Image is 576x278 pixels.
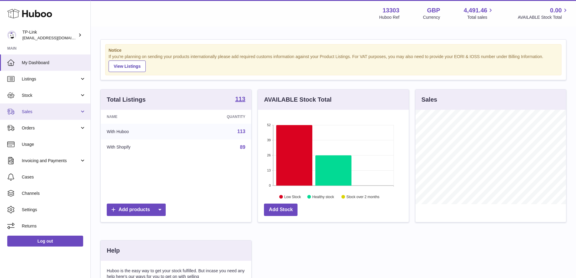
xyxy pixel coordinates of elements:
span: Orders [22,125,80,131]
strong: Notice [109,47,558,53]
span: 4,491.46 [464,6,487,15]
strong: 13303 [382,6,399,15]
text: 39 [267,138,271,142]
span: Stock [22,93,80,98]
a: 113 [235,96,245,103]
th: Quantity [182,110,252,124]
div: If you're planning on sending your products internationally please add required customs informati... [109,54,558,72]
a: Add Stock [264,204,298,216]
div: Huboo Ref [379,15,399,20]
h3: AVAILABLE Stock Total [264,96,331,104]
text: 52 [267,123,271,127]
h3: Sales [421,96,437,104]
th: Name [101,110,182,124]
span: Cases [22,174,86,180]
span: AVAILABLE Stock Total [518,15,569,20]
h3: Total Listings [107,96,146,104]
text: Low Stock [284,195,301,199]
span: Returns [22,223,86,229]
strong: 113 [235,96,245,102]
span: My Dashboard [22,60,86,66]
span: Sales [22,109,80,115]
img: gaby.chen@tp-link.com [7,31,16,40]
text: Healthy stock [312,195,334,199]
span: Invoicing and Payments [22,158,80,164]
span: Listings [22,76,80,82]
strong: GBP [427,6,440,15]
td: With Shopify [101,139,182,155]
span: Channels [22,191,86,196]
text: 26 [267,153,271,157]
text: 13 [267,168,271,172]
a: 0.00 AVAILABLE Stock Total [518,6,569,20]
span: 0.00 [550,6,562,15]
text: Stock over 2 months [347,195,379,199]
span: Usage [22,142,86,147]
td: With Huboo [101,124,182,139]
a: Log out [7,236,83,247]
h3: Help [107,247,120,255]
a: 4,491.46 Total sales [464,6,494,20]
span: Total sales [467,15,494,20]
span: Settings [22,207,86,213]
a: 113 [237,129,246,134]
span: [EMAIL_ADDRESS][DOMAIN_NAME] [22,35,89,40]
a: View Listings [109,61,146,72]
div: TP-Link [22,29,77,41]
a: 89 [240,145,246,150]
text: 0 [269,184,271,187]
div: Currency [423,15,440,20]
a: Add products [107,204,166,216]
